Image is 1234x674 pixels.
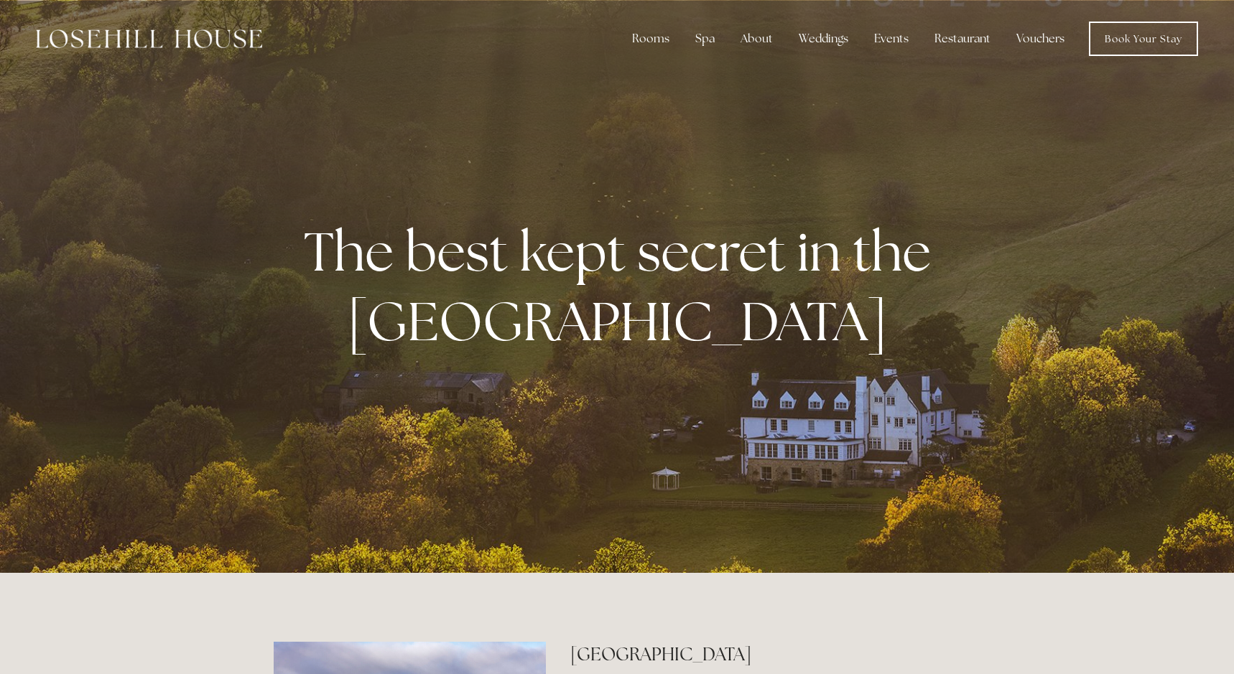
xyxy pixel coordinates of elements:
img: Losehill House [36,29,262,48]
h2: [GEOGRAPHIC_DATA] [570,642,960,667]
div: Events [863,24,920,53]
a: Vouchers [1005,24,1076,53]
div: Rooms [621,24,681,53]
div: Restaurant [923,24,1002,53]
div: About [729,24,784,53]
a: Book Your Stay [1089,22,1198,56]
strong: The best kept secret in the [GEOGRAPHIC_DATA] [304,216,942,357]
div: Weddings [787,24,860,53]
div: Spa [684,24,726,53]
